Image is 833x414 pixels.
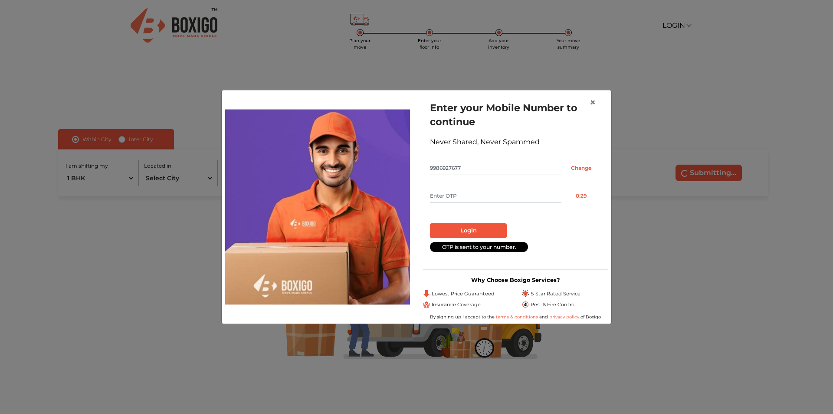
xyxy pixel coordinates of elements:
input: Change [561,161,601,175]
input: Enter OTP [430,189,561,203]
input: Mobile No [430,161,561,175]
div: OTP is sent to your number. [430,242,528,252]
button: Close [583,90,603,115]
img: relocation-img [225,109,410,304]
span: Lowest Price Guaranteed [432,290,495,298]
span: 5 Star Rated Service [531,290,580,298]
h3: Why Choose Boxigo Services? [423,277,608,283]
a: terms & conditions [496,314,539,320]
span: × [590,96,596,109]
span: Pest & Fire Control [531,301,576,308]
div: Never Shared, Never Spammed [430,137,601,147]
a: privacy policy [548,314,580,320]
h1: Enter your Mobile Number to continue [430,101,601,129]
button: Login [430,223,507,238]
div: By signing up I accept to the and of Boxigo [423,314,608,320]
button: 0:29 [561,189,601,203]
span: Insurance Coverage [432,301,481,308]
